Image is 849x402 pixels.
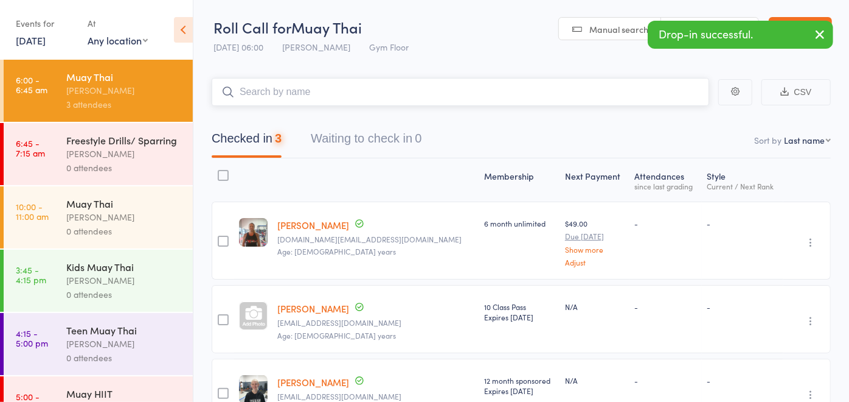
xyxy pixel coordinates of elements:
img: image1732508736.png [239,218,268,247]
div: At [88,13,148,33]
div: [PERSON_NAME] [66,273,182,287]
div: [PERSON_NAME] [66,210,182,224]
a: [PERSON_NAME] [277,219,349,231]
div: - [707,301,778,312]
div: - [634,301,697,312]
span: [PERSON_NAME] [282,41,350,53]
div: 6 month unlimited [484,218,555,228]
div: Atten­dances [629,164,702,196]
a: 3:45 -4:15 pmKids Muay Thai[PERSON_NAME]0 attendees [4,250,193,312]
a: Show more [565,245,625,253]
small: Due [DATE] [565,232,625,241]
div: - [707,218,778,228]
div: 12 month sponsored [484,375,555,396]
div: - [634,218,697,228]
input: Search by name [212,78,709,106]
div: [PERSON_NAME] [66,147,182,161]
a: Exit roll call [769,17,832,41]
div: 0 [415,132,421,145]
small: Kalilazylstra@gmail.com [277,392,474,401]
label: Sort by [754,134,781,146]
div: N/A [565,301,625,312]
span: Manual search [589,23,648,35]
div: Muay HIIT [66,387,182,400]
div: Next Payment [560,164,629,196]
div: N/A [565,375,625,386]
button: Waiting to check in0 [311,125,421,158]
div: Drop-in successful. [648,21,833,49]
div: 10 Class Pass [484,301,555,322]
div: Muay Thai [66,197,182,210]
a: [PERSON_NAME] [277,302,349,315]
div: Current / Next Rank [707,182,778,190]
div: [PERSON_NAME] [66,83,182,97]
time: 3:45 - 4:15 pm [16,265,46,284]
time: 6:45 - 7:15 am [16,138,45,158]
button: CSV [761,79,831,105]
div: Freestyle Drills/ Sparring [66,133,182,147]
a: 10:00 -11:00 amMuay Thai[PERSON_NAME]0 attendees [4,186,193,249]
span: Age: [DEMOGRAPHIC_DATA] years [277,246,396,256]
small: Macs.fitness@hotmail.com [277,235,474,244]
time: 4:15 - 5:00 pm [16,328,48,348]
div: 3 [275,132,282,145]
span: [DATE] 06:00 [213,41,263,53]
div: Kids Muay Thai [66,260,182,273]
a: 6:00 -6:45 amMuay Thai[PERSON_NAME]3 attendees [4,60,193,122]
div: 0 attendees [66,161,182,175]
span: Roll Call for [213,17,291,37]
small: dianapetrovic31@gmail.com [277,319,474,327]
div: 0 attendees [66,287,182,301]
time: 10:00 - 11:00 am [16,202,49,221]
a: Adjust [565,258,625,266]
div: - [634,375,697,386]
div: Expires [DATE] [484,312,555,322]
div: - [707,375,778,386]
a: 4:15 -5:00 pmTeen Muay Thai[PERSON_NAME]0 attendees [4,313,193,375]
div: [PERSON_NAME] [66,337,182,351]
div: 0 attendees [66,224,182,238]
span: Age: [DEMOGRAPHIC_DATA] years [277,330,396,340]
div: Muay Thai [66,70,182,83]
div: 0 attendees [66,351,182,365]
div: Expires [DATE] [484,386,555,396]
a: [DATE] [16,33,46,47]
a: [PERSON_NAME] [277,376,349,389]
div: Events for [16,13,75,33]
div: 3 attendees [66,97,182,111]
div: Teen Muay Thai [66,323,182,337]
div: $49.00 [565,218,625,266]
span: Muay Thai [291,17,362,37]
time: 6:00 - 6:45 am [16,75,47,94]
button: Checked in3 [212,125,282,158]
div: Any location [88,33,148,47]
span: Gym Floor [369,41,409,53]
div: Style [702,164,783,196]
a: 6:45 -7:15 amFreestyle Drills/ Sparring[PERSON_NAME]0 attendees [4,123,193,185]
div: Last name [784,134,825,146]
div: since last grading [634,182,697,190]
div: Membership [479,164,560,196]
